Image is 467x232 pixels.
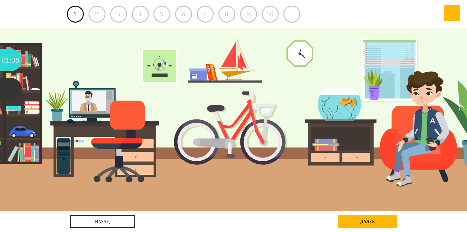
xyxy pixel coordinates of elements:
a: назад [70,215,135,228]
div: 3 [110,6,127,23]
div: 38 [12,49,19,71]
div: 9 [240,6,257,23]
div: 5 [153,6,170,23]
div: 01 [2,49,9,71]
div: 2 [89,6,105,23]
div: 8 [218,6,235,23]
div: 7 [197,6,214,23]
div: : [9,49,12,71]
div: 4 [132,6,149,23]
div: 10 [262,6,279,23]
div: 6 [175,6,192,23]
a: 1 [67,6,84,23]
div: далее [338,215,397,228]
